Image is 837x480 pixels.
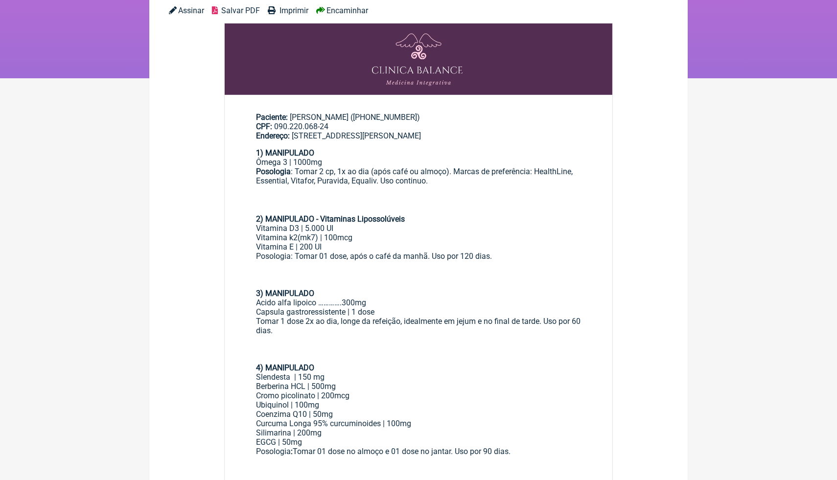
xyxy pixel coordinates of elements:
[256,167,581,224] div: : Tomar 2 cp, 1x ao dia (após café ou almoço). Marcas de preferência: HealthLine, Essential, Vita...
[256,122,581,131] div: 090.220.068-24
[279,6,308,15] span: Imprimir
[326,6,368,15] span: Encaminhar
[256,131,581,140] div: [STREET_ADDRESS][PERSON_NAME]
[256,148,314,158] strong: 1) MANIPULADO
[256,224,581,233] div: Vitamina D3 | 5.000 UI
[169,6,204,15] a: Assinar
[256,307,581,317] div: Capsula gastroressistente | 1 dose
[256,233,581,251] div: Vitamina k2(mk7) | 100mcg Vitamina E | 200 UI
[221,6,260,15] span: Salvar PDF
[256,363,314,372] strong: 4) MANIPULADO
[178,6,204,15] span: Assinar
[256,113,288,122] span: Paciente:
[256,214,405,224] strong: 2) MANIPULADO - Vitaminas Lipossolúveis
[256,131,290,140] span: Endereço:
[291,447,293,456] strong: :
[212,6,260,15] a: Salvar PDF
[256,122,272,131] span: CPF:
[256,289,314,298] strong: 3) MANIPULADO
[256,251,581,261] div: Posologia: Tomar 01 dose, após o café da manhã. Uso por 120 dias.
[268,6,308,15] a: Imprimir
[256,113,581,140] div: [PERSON_NAME] ([PHONE_NUMBER])
[256,261,581,307] div: Acido alfa lipoico ………….300mg
[256,158,581,167] div: Ômega 3 | 1000mg
[225,23,612,95] img: OHRMBDAMBDLv2SiBD+EP9LuaQDBICIzAAAAAAAAAAAAAAAAAAAAAAAEAM3AEAAAAAAAAAAAAAAAAAAAAAAAAAAAAAYuAOAAAA...
[256,317,581,335] div: Tomar 1 dose 2x ao dia, longe da refeição, idealmente em jejum e no final de tarde. Uso por 60 dias.
[256,382,581,447] div: Berberina HCL | 500mg Cromo picolinato | 200mcg Ubiquinol | 100mg Coenzima Q10 | 50mg Curcuma Lon...
[256,354,581,382] div: Slendesta | 150 mg
[316,6,368,15] a: Encaminhar
[256,167,291,176] strong: Posologia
